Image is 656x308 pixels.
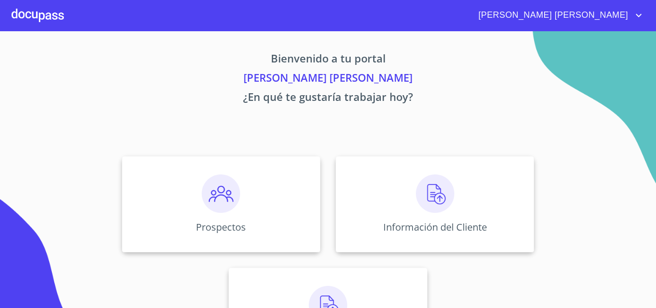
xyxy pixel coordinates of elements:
img: carga.png [416,174,454,213]
img: prospectos.png [202,174,240,213]
p: [PERSON_NAME] [PERSON_NAME] [32,70,624,89]
button: account of current user [471,8,644,23]
p: Información del Cliente [383,221,487,234]
span: [PERSON_NAME] [PERSON_NAME] [471,8,633,23]
p: Prospectos [196,221,246,234]
p: Bienvenido a tu portal [32,50,624,70]
p: ¿En qué te gustaría trabajar hoy? [32,89,624,108]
